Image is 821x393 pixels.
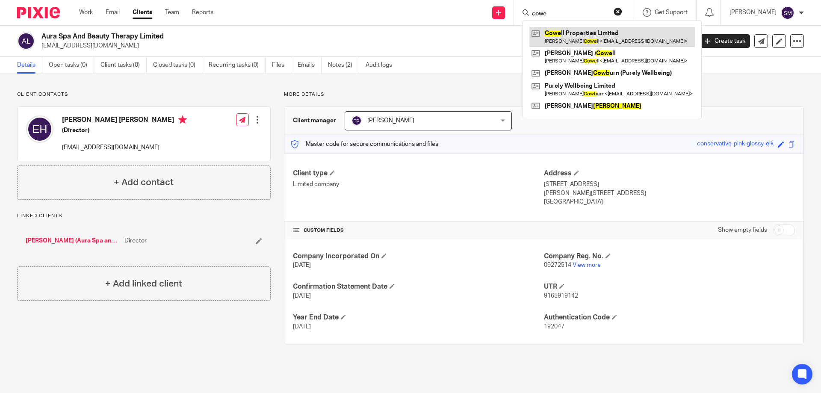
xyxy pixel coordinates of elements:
span: [DATE] [293,262,311,268]
a: Work [79,8,93,17]
p: [GEOGRAPHIC_DATA] [544,198,795,206]
img: svg%3E [351,115,362,126]
input: Search [531,10,608,18]
p: Linked clients [17,213,271,219]
h3: Client manager [293,116,336,125]
a: Reports [192,8,213,17]
h4: Year End Date [293,313,544,322]
p: More details [284,91,804,98]
h4: + Add linked client [105,277,182,290]
a: [PERSON_NAME] (Aura Spa and Beauty) [26,236,120,245]
div: conservative-pink-glossy-elk [697,139,774,149]
h4: UTR [544,282,795,291]
span: [PERSON_NAME] [367,118,414,124]
span: 9165919142 [544,293,578,299]
p: Master code for secure communications and files [291,140,438,148]
span: Director [124,236,147,245]
a: Clients [133,8,152,17]
a: View more [573,262,601,268]
a: Team [165,8,179,17]
p: Limited company [293,180,544,189]
span: 192047 [544,324,564,330]
a: Create task [700,34,750,48]
a: Details [17,57,42,74]
label: Show empty fields [718,226,767,234]
span: 09272514 [544,262,571,268]
p: [PERSON_NAME][STREET_ADDRESS] [544,189,795,198]
h4: Company Reg. No. [544,252,795,261]
h4: Authentication Code [544,313,795,322]
img: svg%3E [26,115,53,143]
h5: (Director) [62,126,187,135]
p: Client contacts [17,91,271,98]
h4: [PERSON_NAME] [PERSON_NAME] [62,115,187,126]
a: Email [106,8,120,17]
span: [DATE] [293,324,311,330]
a: Open tasks (0) [49,57,94,74]
p: [EMAIL_ADDRESS][DOMAIN_NAME] [41,41,688,50]
h4: Client type [293,169,544,178]
a: Recurring tasks (0) [209,57,266,74]
p: [STREET_ADDRESS] [544,180,795,189]
button: Clear [614,7,622,16]
h4: Company Incorporated On [293,252,544,261]
a: Files [272,57,291,74]
h4: Address [544,169,795,178]
p: [EMAIL_ADDRESS][DOMAIN_NAME] [62,143,187,152]
span: Get Support [655,9,688,15]
a: Notes (2) [328,57,359,74]
h4: + Add contact [114,176,174,189]
a: Audit logs [366,57,399,74]
h4: Confirmation Statement Date [293,282,544,291]
a: Client tasks (0) [100,57,147,74]
img: svg%3E [781,6,794,20]
img: Pixie [17,7,60,18]
a: Closed tasks (0) [153,57,202,74]
span: [DATE] [293,293,311,299]
h4: CUSTOM FIELDS [293,227,544,234]
h2: Aura Spa And Beauty Therapy Limited [41,32,558,41]
p: [PERSON_NAME] [729,8,777,17]
a: Emails [298,57,322,74]
i: Primary [178,115,187,124]
img: svg%3E [17,32,35,50]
